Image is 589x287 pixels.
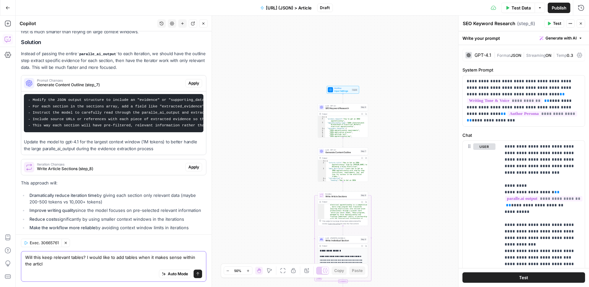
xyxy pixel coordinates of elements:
[519,275,528,281] span: Test
[29,225,95,230] strong: Make the workflow more reliable
[188,164,199,170] span: Apply
[318,180,326,185] div: 5
[185,163,202,171] button: Apply
[318,86,368,94] div: WorkflowInput SettingsInputs
[360,194,367,197] div: Step 8
[318,118,325,122] div: 2
[521,52,526,58] span: |
[318,130,325,132] div: 5
[325,195,359,198] span: Write Article Sections
[328,223,341,225] span: Copy the output
[21,239,61,247] button: Exec. 30665761
[473,143,495,150] button: user
[325,107,359,110] span: SEO Keyword Research
[553,21,561,26] span: Test
[320,5,330,11] span: Draft
[318,104,368,138] div: LLM · GPT-4.1SEO Keyword ResearchStep 6Output{ "primary_keyword":"how to get an IBEW apprenticesh...
[546,53,551,58] span: ON
[234,268,242,273] span: 50%
[334,87,350,90] span: Workflow
[318,134,325,136] div: 7
[332,266,347,275] button: Copy
[322,220,367,225] div: This output is too large & has been abbreviated for review. to view the full content.
[349,266,365,275] button: Paste
[168,271,188,277] span: Auto Mode
[318,162,326,168] div: 2
[318,136,325,137] div: 8
[159,270,191,278] button: Auto Mode
[342,226,343,235] g: Edge from step_8 to step_9
[462,273,585,283] button: Test
[511,5,531,11] span: Test Data
[318,132,325,134] div: 6
[475,53,491,57] div: GPT-4.1
[462,67,585,73] label: System Prompt
[323,116,325,118] span: Toggle code folding, rows 1 through 19
[342,93,343,103] g: Edge from start to step_6
[21,39,206,45] h2: Solution
[325,193,359,195] span: Iteration
[325,149,359,151] span: LLM · GPT-4.1
[28,192,206,205] li: by giving each section only relevant data (maybe 200-500 tokens vs 10,000+ tokens)
[551,52,556,58] span: |
[360,106,367,109] div: Step 6
[325,104,359,107] span: LLM · GPT-4.1
[324,160,326,162] span: Toggle code folding, rows 1 through 259
[185,79,202,88] button: Apply
[318,168,326,178] div: 3
[334,268,344,274] span: Copy
[323,128,325,130] span: Toggle code folding, rows 4 through 10
[462,132,585,138] label: Chat
[552,5,566,11] span: Publish
[497,53,511,58] span: Format
[322,245,359,247] div: Output
[28,207,206,214] li: since the model focuses on pre-selected relevant information
[360,150,367,153] div: Step 7
[325,239,359,242] span: Write Individual Section
[322,201,359,203] div: Output
[318,137,325,139] div: 9
[77,52,118,56] code: paralle_ai_output
[318,178,326,180] div: 4
[459,31,589,45] div: Write your prompt
[322,157,359,159] div: Output
[266,5,312,11] span: [URL] (JSON) > Article
[21,180,206,186] p: This approach will:
[342,182,343,191] g: Edge from step_7 to step_8
[29,193,97,198] strong: Dramatically reduce iteration time
[318,191,368,226] div: LoopIterationWrite Article SectionsStep 8Output electrical apprenticeship is a competitive , mult...
[37,82,183,88] span: Generate Content Outline (step_7)
[501,3,535,13] button: Test Data
[28,216,206,222] li: significantly by using smaller context windows in the iterations
[37,166,183,172] span: Write Article Sections (step_8)
[318,160,326,162] div: 1
[318,147,368,182] div: LLM · GPT-4.1Generate Content OutlineStep 7Output{ "article_title":"How to Get an IBEW Apprentice...
[325,237,359,239] span: LLM · [PERSON_NAME] 4
[29,216,57,222] strong: Reduce costs
[463,20,515,27] textarea: SEO Keyword Research
[322,113,359,115] div: Output
[28,98,570,127] code: - Modify the JSON output structure to include an "evidence" or "supporting_data" field for each s...
[342,137,343,147] g: Edge from step_6 to step_7
[37,163,183,166] span: Iteration Changes
[318,128,325,130] div: 4
[318,279,368,283] div: Complete
[537,34,585,42] button: Generate with AI
[188,80,199,86] span: Apply
[318,122,325,128] div: 3
[256,3,316,13] button: [URL] (JSON) > Article
[334,89,350,92] span: Input Settings
[511,53,521,58] span: JSON
[324,178,326,180] span: Toggle code folding, rows 4 through 14
[318,116,325,118] div: 1
[544,19,564,28] button: Test
[526,53,546,58] span: Streaming
[567,53,573,58] span: 0.3
[25,254,202,267] textarea: Will this keep relevant tables? I would like to add tables when it makes sense within the artic
[28,224,206,231] li: by avoiding context window limits in iterations
[338,279,347,283] div: Complete
[24,138,203,152] p: Update the model to gpt-4.1 for the largest context window (1M tokens) to better handle the large...
[556,53,567,58] span: Temp
[352,268,363,274] span: Paste
[360,238,367,241] div: Step 9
